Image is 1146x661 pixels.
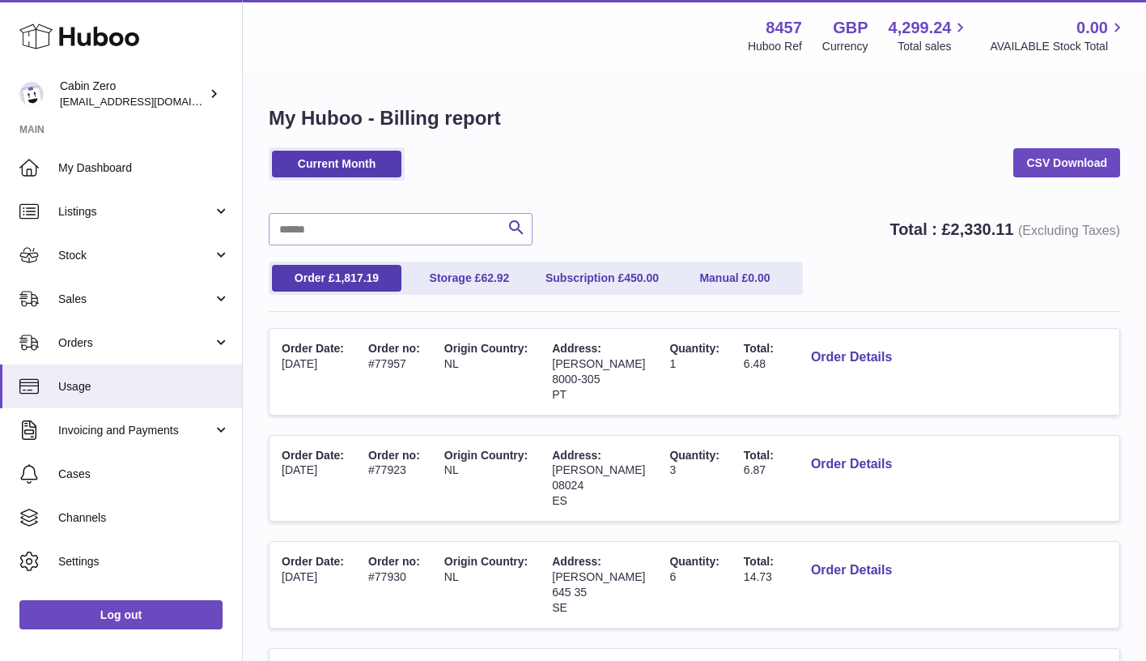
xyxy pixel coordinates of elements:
span: [PERSON_NAME] [552,463,645,476]
td: 3 [657,436,731,522]
span: Order Date: [282,555,344,568]
span: Settings [58,554,230,569]
span: ES [552,494,567,507]
td: NL [432,542,540,628]
span: Sales [58,292,213,307]
span: Total: [744,555,774,568]
td: [DATE] [270,436,356,522]
span: 645 35 [552,586,587,599]
span: Quantity: [669,342,719,355]
span: Quantity: [669,449,719,462]
a: 0.00 AVAILABLE Stock Total [990,17,1127,54]
span: Orders [58,335,213,351]
span: 6.87 [744,463,766,476]
span: Cases [58,467,230,482]
span: Address: [552,449,601,462]
span: Total sales [898,39,970,54]
span: Address: [552,342,601,355]
a: Log out [19,600,223,629]
td: [DATE] [270,542,356,628]
td: 1 [657,329,731,415]
span: 1,817.19 [335,271,380,284]
span: Order Date: [282,342,344,355]
span: Order no: [368,342,420,355]
button: Order Details [798,448,905,481]
div: Cabin Zero [60,79,206,109]
span: Order no: [368,449,420,462]
span: 14.73 [744,570,772,583]
span: SE [552,601,567,614]
a: 4,299.24 Total sales [889,17,970,54]
span: Origin Country: [444,342,528,355]
span: Stock [58,248,213,263]
a: CSV Download [1013,148,1120,177]
span: 62.92 [481,271,509,284]
span: Total: [744,449,774,462]
span: 4,299.24 [889,17,952,39]
span: PT [552,388,567,401]
span: Order no: [368,555,420,568]
span: Origin Country: [444,449,528,462]
span: Invoicing and Payments [58,423,213,438]
td: #77957 [356,329,432,415]
div: Currency [822,39,868,54]
span: Channels [58,510,230,526]
span: Usage [58,379,230,394]
button: Order Details [798,341,905,374]
span: 0.00 [1076,17,1108,39]
td: [DATE] [270,329,356,415]
span: (Excluding Taxes) [1018,224,1120,237]
span: [EMAIL_ADDRESS][DOMAIN_NAME] [60,95,238,108]
strong: GBP [833,17,868,39]
a: Storage £62.92 [405,265,534,292]
span: My Dashboard [58,160,230,176]
strong: 8457 [766,17,802,39]
span: Total: [744,342,774,355]
span: [PERSON_NAME] [552,570,645,583]
button: Order Details [798,554,905,587]
td: #77923 [356,436,432,522]
span: Address: [552,555,601,568]
span: 0.00 [748,271,770,284]
span: 2,330.11 [951,220,1014,238]
img: debbychu@cabinzero.com [19,82,44,106]
td: NL [432,436,540,522]
a: Subscription £450.00 [537,265,667,292]
td: 6 [657,542,731,628]
div: Huboo Ref [748,39,802,54]
h1: My Huboo - Billing report [269,105,1120,131]
span: Quantity: [669,555,719,568]
td: #77930 [356,542,432,628]
span: AVAILABLE Stock Total [990,39,1127,54]
span: [PERSON_NAME] [552,357,645,370]
span: Origin Country: [444,555,528,568]
strong: Total : £ [889,220,1120,238]
a: Order £1,817.19 [272,265,401,292]
span: 6.48 [744,357,766,370]
span: 8000-305 [552,373,600,386]
span: 450.00 [624,271,659,284]
span: Listings [58,204,213,220]
a: Current Month [272,151,401,177]
span: 08024 [552,479,584,492]
td: NL [432,329,540,415]
span: Order Date: [282,449,344,462]
a: Manual £0.00 [670,265,800,292]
